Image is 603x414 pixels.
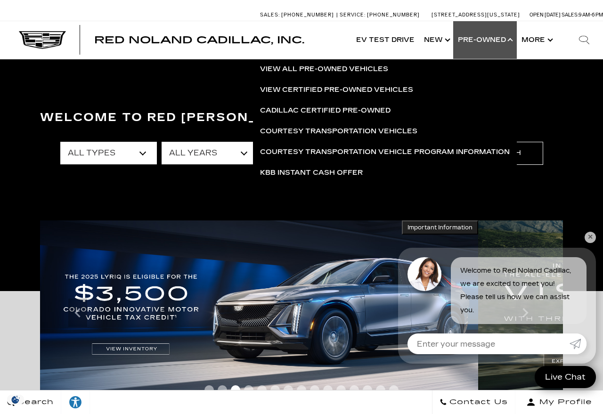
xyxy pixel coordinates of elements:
span: Red Noland Cadillac, Inc. [94,34,304,46]
a: Contact Us [432,390,515,414]
span: Important Information [407,224,473,231]
span: Service: [340,12,366,18]
button: Open user profile menu [515,390,603,414]
span: Sales: [562,12,579,18]
span: Go to slide 14 [376,385,385,395]
span: Go to slide 4 [244,385,253,395]
span: Open [DATE] [530,12,561,18]
a: Sales: [PHONE_NUMBER] [260,12,336,17]
div: Welcome to Red Noland Cadillac, we are excited to meet you! Please tell us how we can assist you. [451,257,587,324]
span: Go to slide 15 [389,385,399,395]
button: More [517,21,556,59]
div: Explore your accessibility options [61,395,90,409]
a: View All Pre-Owned Vehicles [253,59,517,80]
a: Courtesy Transportation Vehicles [253,121,517,142]
a: Explore your accessibility options [61,390,90,414]
a: Cadillac Certified Pre-Owned [253,100,517,121]
img: Cadillac Dark Logo with Cadillac White Text [19,31,66,49]
img: Opt-Out Icon [5,395,26,405]
a: EV Test Drive [351,21,419,59]
span: Go to slide 3 [231,385,240,395]
span: Go to slide 13 [363,385,372,395]
span: Search [15,396,54,409]
a: Service: [PHONE_NUMBER] [336,12,422,17]
img: Agent profile photo [407,257,441,291]
a: Live Chat [535,366,596,388]
button: Important Information [402,220,478,235]
span: Go to slide 1 [204,385,214,395]
span: Go to slide 8 [297,385,306,395]
span: Go to slide 9 [310,385,319,395]
img: THE 2025 LYRIQ IS ELIGIBLE FOR THE $3,500 COLORADO INNOVATIVE MOTOR VEHICLE TAX CREDIT [40,220,478,406]
a: New [419,21,453,59]
a: Pre-Owned [453,21,517,59]
span: Contact Us [447,396,508,409]
a: KBB Instant Cash Offer [253,162,517,183]
span: 9 AM-6 PM [579,12,603,18]
select: Filter by year [162,142,258,164]
a: Submit [570,333,587,354]
span: Go to slide 6 [270,385,280,395]
a: [STREET_ADDRESS][US_STATE] [432,12,520,18]
span: Go to slide 12 [350,385,359,395]
select: Filter by type [60,142,157,164]
span: Go to slide 11 [336,385,346,395]
span: Go to slide 5 [257,385,267,395]
a: Courtesy Transportation Vehicle Program Information [253,142,517,162]
span: Sales: [260,12,280,18]
span: [PHONE_NUMBER] [367,12,420,18]
section: Click to Open Cookie Consent Modal [5,395,26,405]
div: Previous [68,299,87,327]
h3: Welcome to Red [PERSON_NAME] Cadillac, Inc. [40,108,563,127]
span: Live Chat [540,372,590,382]
span: [PHONE_NUMBER] [281,12,334,18]
span: Go to slide 7 [284,385,293,395]
span: My Profile [536,396,592,409]
a: View Certified Pre-Owned Vehicles [253,80,517,100]
span: Go to slide 2 [218,385,227,395]
span: Go to slide 10 [323,385,333,395]
a: Red Noland Cadillac, Inc. [94,35,304,45]
input: Enter your message [407,333,570,354]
